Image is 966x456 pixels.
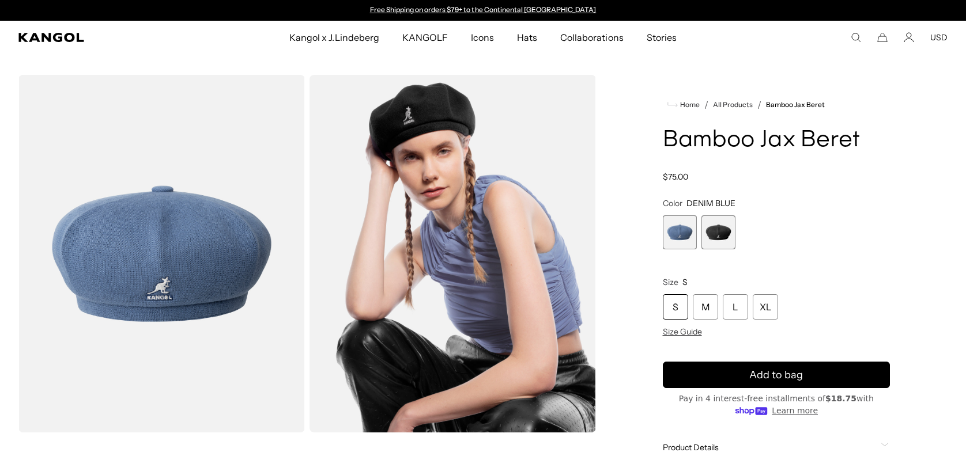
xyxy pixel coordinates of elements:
button: USD [930,32,948,43]
summary: Search here [851,32,861,43]
li: / [700,98,708,112]
span: Size [663,277,678,287]
div: 2 of 2 [701,215,735,249]
nav: breadcrumbs [663,98,890,112]
slideshow-component: Announcement bar [364,6,602,15]
a: All Products [713,101,753,109]
span: Add to bag [749,367,803,383]
span: S [682,277,688,287]
div: M [693,294,718,320]
a: Kangol [18,33,191,42]
span: Size Guide [663,326,702,337]
label: DENIM BLUE [663,215,697,249]
button: Add to bag [663,362,890,388]
button: Cart [877,32,888,43]
a: Home [667,100,700,110]
span: Collaborations [560,21,623,54]
div: S [663,294,688,320]
a: Kangol x J.Lindeberg [278,21,391,54]
a: Stories [635,21,688,54]
span: $75.00 [663,172,688,182]
div: 1 of 2 [364,6,602,15]
a: Free Shipping on orders $79+ to the Continental [GEOGRAPHIC_DATA] [370,5,597,14]
li: / [753,98,761,112]
div: Announcement [364,6,602,15]
div: 1 of 2 [663,215,697,249]
img: black [310,75,596,432]
h1: Bamboo Jax Beret [663,128,890,153]
span: DENIM BLUE [686,198,735,208]
span: Product Details [663,442,877,453]
a: Icons [459,21,505,54]
span: Hats [517,21,537,54]
img: color-denim-blue [18,75,305,432]
span: Icons [471,21,494,54]
label: Black [701,215,735,249]
a: Account [904,32,914,43]
a: Bamboo Jax Beret [766,101,825,109]
a: Collaborations [549,21,635,54]
span: Color [663,198,682,208]
span: Kangol x J.Lindeberg [289,21,379,54]
span: Home [678,101,700,109]
span: Stories [647,21,677,54]
span: KANGOLF [402,21,448,54]
a: Hats [505,21,549,54]
a: KANGOLF [391,21,459,54]
div: L [723,294,748,320]
div: XL [753,294,778,320]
